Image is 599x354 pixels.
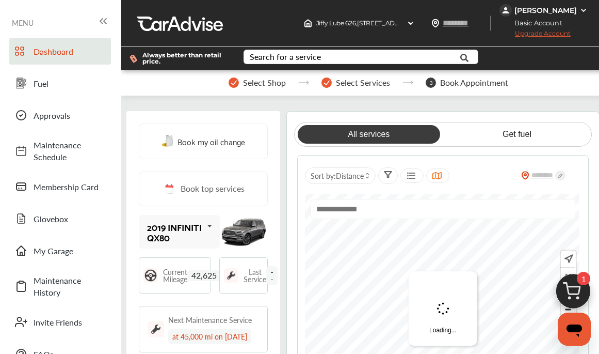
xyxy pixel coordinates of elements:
[548,269,598,319] img: cart_icon.3d0951e8.svg
[161,135,175,148] img: oil-change.e5047c97.svg
[446,125,588,144] a: Get fuel
[12,19,34,27] span: MENU
[336,171,364,181] span: Distance
[521,171,529,180] img: location_vector_orange.38f05af8.svg
[187,270,221,281] span: 42,625
[316,19,543,27] span: Jiffy Lube 626 , [STREET_ADDRESS] San Antonio , [GEOGRAPHIC_DATA] 78238
[147,222,203,242] div: 2019 INFINITI QX80
[321,78,332,88] img: stepper-checkmark.b5569197.svg
[266,266,278,285] span: --
[139,172,268,206] a: Book top services
[129,54,137,63] img: dollor_label_vector.a70140d1.svg
[579,6,588,14] img: WGsFRI8htEPBVLJbROoPRyZpYNWhNONpIPPETTm6eUC0GeLEiAAAAAElFTkSuQmCC
[558,313,591,346] iframe: Button to launch messaging window
[142,52,227,65] span: Always better than retail price.
[500,18,570,28] span: Basic Account
[34,274,106,298] span: Maintenance History
[34,245,106,257] span: My Garage
[402,81,413,85] img: stepper-arrow.e24c07c6.svg
[34,139,106,163] span: Maintenance Schedule
[34,110,106,121] span: Approvals
[440,78,508,87] span: Book Appointment
[431,19,440,27] img: location_vector.a44bc228.svg
[220,214,268,250] img: mobile_13056_st0640_046.jpg
[168,315,252,325] div: Next Maintenance Service
[298,125,440,144] a: All services
[168,329,251,344] div: at 45,000 mi on [DATE]
[34,316,106,328] span: Invite Friends
[426,78,436,88] span: 3
[143,268,158,283] img: steering_logo
[9,309,111,335] a: Invite Friends
[34,78,106,89] span: Fuel
[243,78,286,87] span: Select Shop
[298,81,309,85] img: stepper-arrow.e24c07c6.svg
[9,269,111,303] a: Maintenance History
[163,268,187,283] span: Current Mileage
[34,45,106,57] span: Dashboard
[250,53,321,61] div: Search for a service
[336,78,390,87] span: Select Services
[9,173,111,200] a: Membership Card
[162,182,175,195] img: cal_icon.0803b883.svg
[499,4,512,17] img: jVpblrzwTbfkPYzPPzSLxeg0AAAAASUVORK5CYII=
[311,171,364,181] span: Sort by :
[9,70,111,97] a: Fuel
[9,205,111,232] a: Glovebox
[304,19,312,27] img: header-home-logo.8d720a4f.svg
[490,16,491,31] img: header-divider.bc55588e.svg
[9,237,111,264] a: My Garage
[407,19,415,27] img: header-down-arrow.9dd2ce7d.svg
[514,6,577,15] div: [PERSON_NAME]
[244,268,266,283] span: Last Service
[229,78,239,88] img: stepper-checkmark.b5569197.svg
[499,29,571,42] span: Upgrade Account
[224,268,238,283] img: maintenance_logo
[9,102,111,129] a: Approvals
[181,182,245,195] span: Book top services
[577,272,590,285] span: 1
[409,271,477,346] div: Loading...
[148,321,164,337] img: maintenance_logo
[34,181,106,193] span: Membership Card
[562,253,573,265] img: recenter.ce011a49.svg
[161,134,245,148] a: Book my oil change
[9,134,111,168] a: Maintenance Schedule
[177,134,245,148] span: Book my oil change
[34,213,106,225] span: Glovebox
[9,38,111,65] a: Dashboard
